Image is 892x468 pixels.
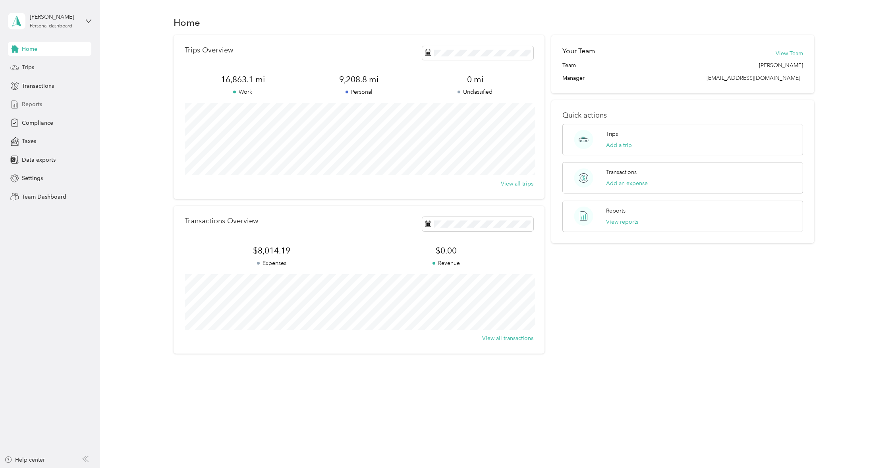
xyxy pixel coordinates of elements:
[606,218,638,226] button: View reports
[359,259,533,267] p: Revenue
[562,111,803,120] p: Quick actions
[417,74,533,85] span: 0 mi
[30,24,72,29] div: Personal dashboard
[22,174,43,182] span: Settings
[562,46,595,56] h2: Your Team
[759,61,803,70] span: [PERSON_NAME]
[606,168,637,176] p: Transactions
[776,49,803,58] button: View Team
[301,74,417,85] span: 9,208.8 mi
[22,63,34,72] span: Trips
[562,74,585,82] span: Manager
[22,119,53,127] span: Compliance
[22,100,42,108] span: Reports
[185,88,301,96] p: Work
[501,180,533,188] button: View all trips
[185,46,233,54] p: Trips Overview
[482,334,533,342] button: View all transactions
[4,456,45,464] button: Help center
[22,45,37,53] span: Home
[185,259,359,267] p: Expenses
[22,137,36,145] span: Taxes
[174,18,200,27] h1: Home
[606,179,648,188] button: Add an expense
[606,141,632,149] button: Add a trip
[707,75,800,81] span: [EMAIL_ADDRESS][DOMAIN_NAME]
[606,130,618,138] p: Trips
[359,245,533,256] span: $0.00
[562,61,576,70] span: Team
[848,424,892,468] iframe: Everlance-gr Chat Button Frame
[22,82,54,90] span: Transactions
[185,74,301,85] span: 16,863.1 mi
[22,156,56,164] span: Data exports
[22,193,66,201] span: Team Dashboard
[185,245,359,256] span: $8,014.19
[417,88,533,96] p: Unclassified
[185,217,258,225] p: Transactions Overview
[606,207,626,215] p: Reports
[30,13,79,21] div: [PERSON_NAME]
[301,88,417,96] p: Personal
